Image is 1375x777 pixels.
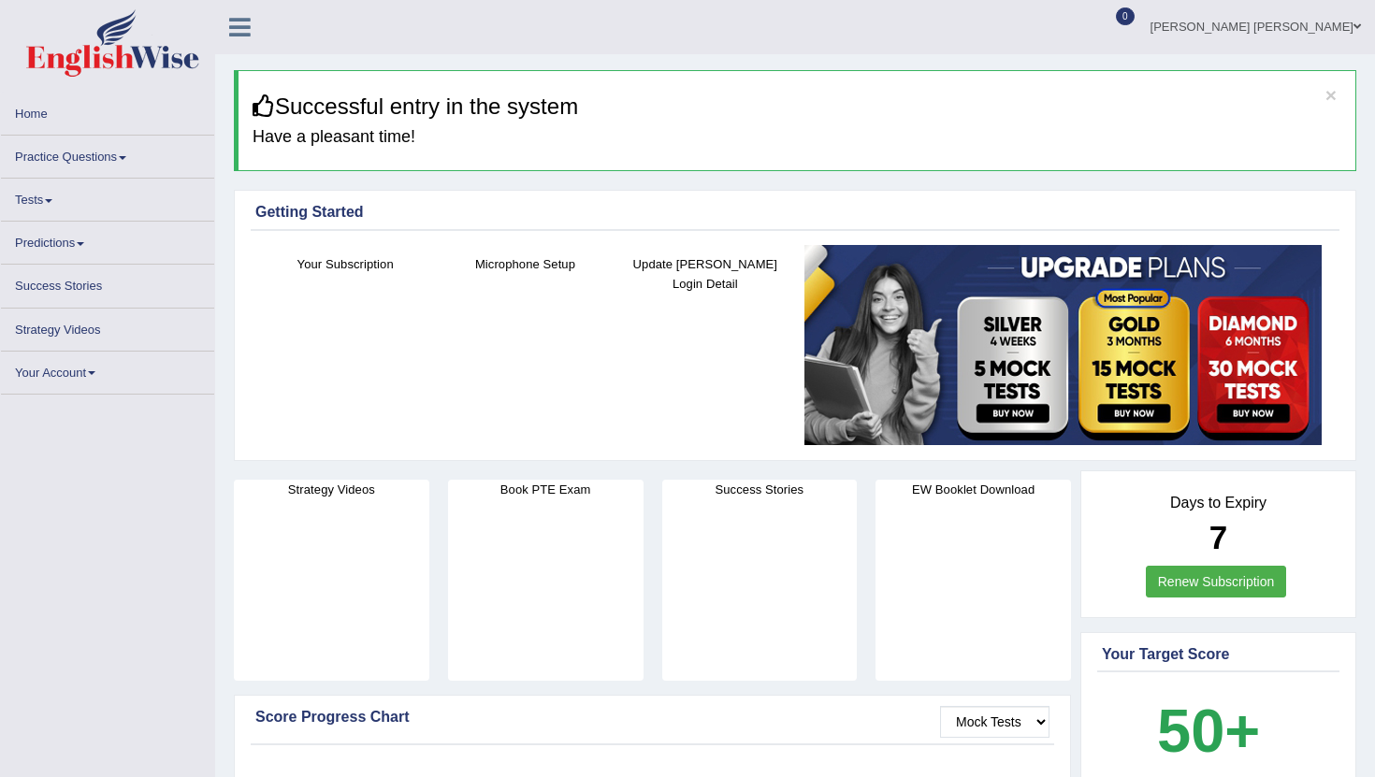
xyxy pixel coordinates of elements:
[253,94,1341,119] h3: Successful entry in the system
[1,222,214,258] a: Predictions
[1,352,214,388] a: Your Account
[1,179,214,215] a: Tests
[255,706,1049,728] div: Score Progress Chart
[1116,7,1135,25] span: 0
[625,254,786,294] h4: Update [PERSON_NAME] Login Detail
[876,480,1071,499] h4: EW Booklet Download
[1157,697,1260,765] b: 50+
[804,245,1322,445] img: small5.jpg
[1102,643,1335,666] div: Your Target Score
[234,480,429,499] h4: Strategy Videos
[1,265,214,301] a: Success Stories
[662,480,858,499] h4: Success Stories
[265,254,426,274] h4: Your Subscription
[1325,85,1337,105] button: ×
[448,480,644,499] h4: Book PTE Exam
[1146,566,1287,597] a: Renew Subscription
[255,201,1335,223] div: Getting Started
[1,309,214,345] a: Strategy Videos
[253,128,1341,147] h4: Have a pleasant time!
[1209,519,1227,555] b: 7
[1,136,214,172] a: Practice Questions
[444,254,605,274] h4: Microphone Setup
[1102,495,1335,511] h4: Days to Expiry
[1,93,214,129] a: Home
